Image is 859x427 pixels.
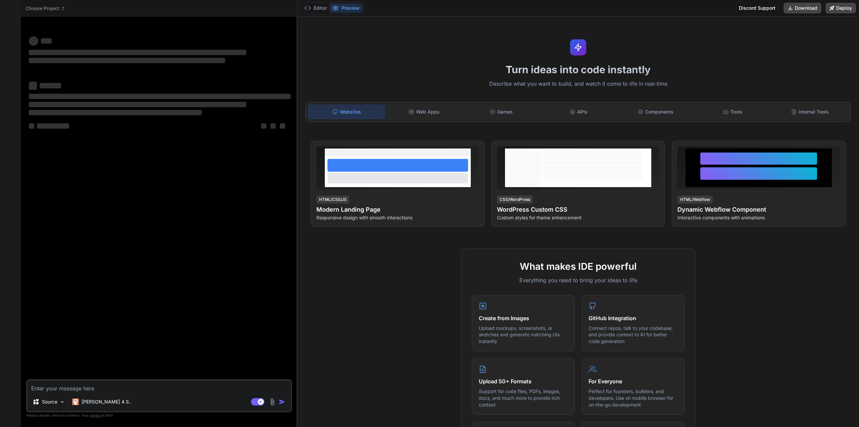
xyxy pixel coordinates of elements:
p: Always double-check its answers. Your in Bind [26,412,292,419]
h4: GitHub Integration [589,314,677,322]
div: CSS/WordPress [497,196,533,204]
h4: Modern Landing Page [316,205,479,214]
button: Download [784,3,821,13]
div: Discord Support [735,3,779,13]
h4: Upload 50+ Formats [479,377,568,385]
span: ‌ [29,58,225,63]
div: Tools [695,105,771,119]
div: HTML/CSS/JS [316,196,349,204]
p: Responsive design with smooth interactions [316,214,479,221]
p: Support for code files, PDFs, images, docs, and much more to provide rich context [479,388,568,408]
span: ‌ [261,123,266,129]
span: ‌ [40,83,61,88]
span: ‌ [29,36,38,46]
button: Preview [330,3,362,13]
span: Choose Project [26,5,65,12]
div: HTML/Webflow [677,196,713,204]
p: Everything you need to bring your ideas to life [472,276,685,284]
img: Claude 4 Sonnet [72,398,79,405]
h4: For Everyone [589,377,677,385]
span: ‌ [29,82,37,90]
span: ‌ [37,123,69,129]
span: ‌ [29,123,34,129]
img: attachment [268,398,276,406]
span: ‌ [29,94,291,99]
h4: Create from Images [479,314,568,322]
span: ‌ [280,123,285,129]
button: Editor [302,3,330,13]
h1: Turn ideas into code instantly [301,63,855,76]
p: Perfect for founders, builders, and developers. Use on mobile browser for on-the-go development [589,388,677,408]
div: Web Apps [386,105,462,119]
h2: What makes IDE powerful [472,259,685,273]
span: ‌ [29,102,246,107]
div: APIs [541,105,616,119]
div: Internal Tools [772,105,848,119]
div: Games [463,105,539,119]
img: icon [279,398,286,405]
span: ‌ [29,110,202,115]
p: Source [42,398,57,405]
p: Upload mockups, screenshots, or sketches and generate matching UIs instantly [479,325,568,345]
p: Describe what you want to build, and watch it come to life in real-time [301,80,855,88]
p: Connect repos, talk to your codebase, and provide context to AI for better code generation [589,325,677,345]
div: Websites [308,105,385,119]
img: Pick Models [59,399,65,405]
h4: Dynamic Webflow Component [677,205,840,214]
span: ‌ [41,38,52,44]
button: Deploy [825,3,856,13]
span: ‌ [270,123,276,129]
h4: WordPress Custom CSS [497,205,659,214]
span: privacy [90,413,102,417]
p: Custom styles for theme enhancement [497,214,659,221]
p: [PERSON_NAME] 4 S.. [82,398,132,405]
span: ‌ [29,50,246,55]
div: Components [618,105,694,119]
p: Interactive components with animations [677,214,840,221]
